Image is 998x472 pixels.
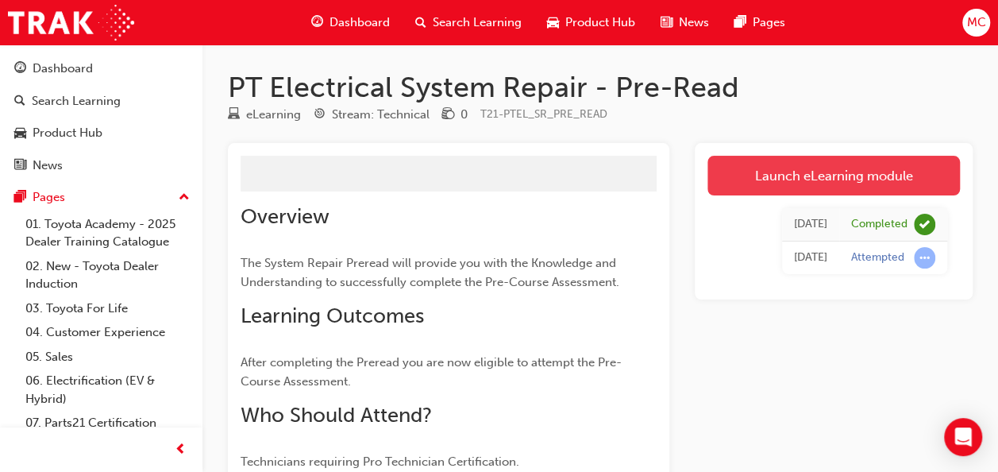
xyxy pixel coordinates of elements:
a: news-iconNews [648,6,722,39]
span: News [679,14,709,32]
div: Tue Jul 01 2025 15:24:44 GMT+1000 (Australian Eastern Standard Time) [794,215,827,234]
button: DashboardSearch LearningProduct HubNews [6,51,196,183]
span: money-icon [442,108,454,122]
a: guage-iconDashboard [299,6,403,39]
span: pages-icon [14,191,26,205]
a: Search Learning [6,87,196,116]
div: Attempted [851,250,904,265]
div: eLearning [246,106,301,124]
div: Completed [851,217,907,232]
a: car-iconProduct Hub [534,6,648,39]
a: Dashboard [6,54,196,83]
a: Product Hub [6,118,196,148]
div: Price [442,105,468,125]
span: Dashboard [329,14,390,32]
a: search-iconSearch Learning [403,6,534,39]
div: News [33,157,63,175]
a: 07. Parts21 Certification [19,411,196,435]
a: Launch eLearning module [707,156,960,195]
div: Product Hub [33,124,102,142]
span: Technicians requiring Pro Technician Certification. [241,455,519,469]
span: Learning resource code [480,107,607,121]
span: learningResourceType_ELEARNING-icon [228,108,240,122]
div: Open Intercom Messenger [944,418,982,456]
a: pages-iconPages [722,6,798,39]
span: car-icon [14,126,26,141]
span: Who Should Attend? [241,403,432,428]
div: Stream [314,105,430,125]
span: Pages [753,14,785,32]
a: 01. Toyota Academy - 2025 Dealer Training Catalogue [19,212,196,254]
a: 05. Sales [19,345,196,369]
span: guage-icon [311,13,323,33]
div: Pages [33,188,65,207]
span: target-icon [314,108,326,122]
button: Pages [6,183,196,212]
span: The System Repair Preread will provide you with the Knowledge and Understanding to successfully c... [241,256,619,289]
span: search-icon [14,95,25,109]
a: 03. Toyota For Life [19,296,196,321]
span: Search Learning [433,14,522,32]
span: news-icon [14,159,26,173]
span: car-icon [547,13,559,33]
span: learningRecordVerb_COMPLETE-icon [914,214,935,235]
span: pages-icon [734,13,746,33]
span: prev-icon [175,440,187,460]
a: News [6,151,196,180]
div: Type [228,105,301,125]
a: 02. New - Toyota Dealer Induction [19,254,196,296]
span: Overview [241,204,329,229]
span: Learning Outcomes [241,304,424,328]
span: After completing the Preread you are now eligible to attempt the Pre-Course Assessment. [241,355,622,389]
a: 04. Customer Experience [19,320,196,345]
div: Dashboard [33,60,93,78]
span: news-icon [661,13,672,33]
button: MC [962,9,990,37]
div: 0 [460,106,468,124]
div: Search Learning [32,92,121,110]
div: Stream: Technical [332,106,430,124]
span: guage-icon [14,62,26,76]
span: up-icon [179,188,190,208]
img: Trak [8,5,134,41]
span: search-icon [415,13,426,33]
span: MC [966,14,985,32]
div: Tue Jul 01 2025 15:24:24 GMT+1000 (Australian Eastern Standard Time) [794,249,827,267]
span: learningRecordVerb_ATTEMPT-icon [914,247,935,269]
span: Product Hub [565,14,635,32]
h1: PT Electrical System Repair - Pre-Read [228,70,973,105]
a: 06. Electrification (EV & Hybrid) [19,369,196,411]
